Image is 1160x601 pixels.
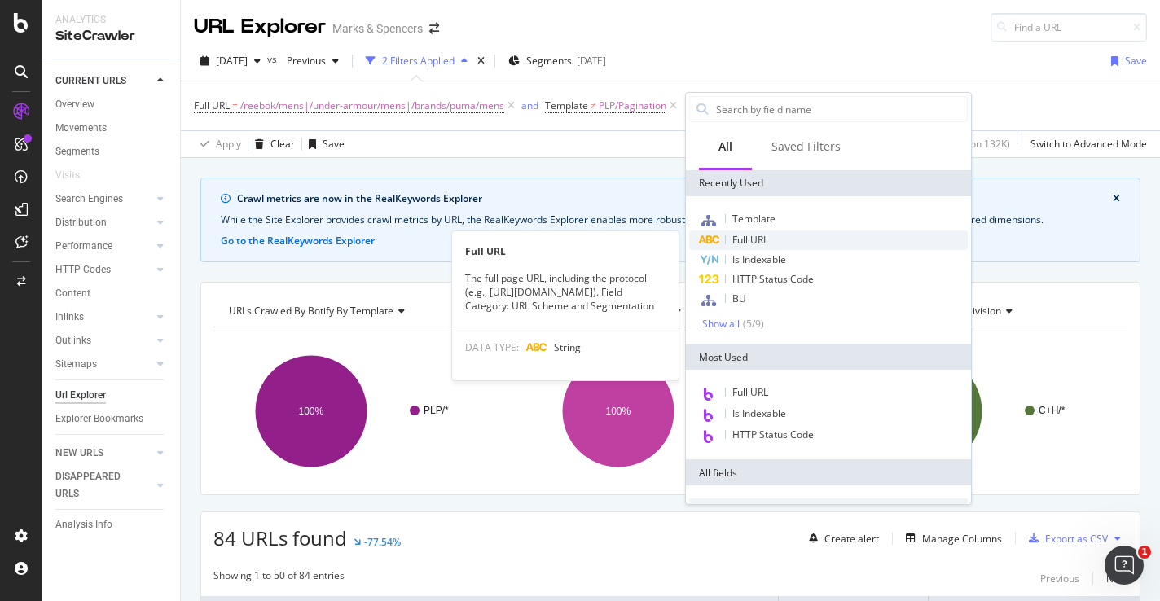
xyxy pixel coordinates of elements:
[194,13,326,41] div: URL Explorer
[452,244,679,258] div: Full URL
[1040,572,1079,586] div: Previous
[323,137,345,151] div: Save
[55,387,169,404] a: Url Explorer
[55,332,152,349] a: Outlinks
[55,410,143,428] div: Explorer Bookmarks
[526,54,572,68] span: Segments
[521,340,819,482] svg: A chart.
[452,271,679,313] div: The full page URL, including the protocol (e.g., [URL][DOMAIN_NAME]). Field Category: URL Scheme ...
[55,238,112,255] div: Performance
[55,72,126,90] div: CURRENT URLS
[1030,137,1147,151] div: Switch to Advanced Mode
[424,405,449,416] text: PLP/*
[1105,48,1147,74] button: Save
[55,309,84,326] div: Inlinks
[1045,532,1108,546] div: Export as CSV
[732,385,768,399] span: Full URL
[55,167,80,184] div: Visits
[267,52,280,66] span: vs
[732,272,814,286] span: HTTP Status Code
[474,53,488,69] div: times
[740,317,764,331] div: ( 5 / 9 )
[55,516,112,533] div: Analysis Info
[55,356,97,373] div: Sitemaps
[302,131,345,157] button: Save
[771,138,841,155] div: Saved Filters
[732,212,776,226] span: Template
[55,261,111,279] div: HTTP Codes
[229,304,393,318] span: URLs Crawled By Botify By template
[194,99,230,112] span: Full URL
[280,54,326,68] span: Previous
[382,54,455,68] div: 2 Filters Applied
[55,285,169,302] a: Content
[280,48,345,74] button: Previous
[55,332,91,349] div: Outlinks
[194,131,241,157] button: Apply
[364,535,401,549] div: -77.54%
[55,410,169,428] a: Explorer Bookmarks
[55,120,107,137] div: Movements
[55,191,152,208] a: Search Engines
[359,48,474,74] button: 2 Filters Applied
[577,54,606,68] div: [DATE]
[55,96,94,113] div: Overview
[429,23,439,34] div: arrow-right-arrow-left
[1024,131,1147,157] button: Switch to Advanced Mode
[1109,188,1124,209] button: close banner
[237,191,1113,206] div: Crawl metrics are now in the RealKeywords Explorer
[299,406,324,417] text: 100%
[686,344,971,370] div: Most Used
[55,120,169,137] a: Movements
[732,406,786,420] span: Is Indexable
[332,20,423,37] div: Marks & Spencers
[1105,546,1144,585] iframe: Intercom live chat
[55,356,152,373] a: Sitemaps
[55,72,152,90] a: CURRENT URLS
[922,532,1002,546] div: Manage Columns
[213,568,345,588] div: Showing 1 to 50 of 84 entries
[718,138,732,155] div: All
[554,340,581,354] span: String
[686,459,971,485] div: All fields
[732,233,768,247] span: Full URL
[55,445,103,462] div: NEW URLS
[55,96,169,113] a: Overview
[55,167,96,184] a: Visits
[521,99,538,112] div: and
[899,529,1002,548] button: Manage Columns
[841,298,1113,324] h4: URLs Crawled By Botify By division
[240,94,504,117] span: /reebok/mens|/under-armour/mens|/brands/puma/mens
[606,406,631,417] text: 100%
[502,48,613,74] button: Segments[DATE]
[732,252,786,266] span: Is Indexable
[55,468,152,502] a: DISAPPEARED URLS
[55,27,167,46] div: SiteCrawler
[226,298,498,324] h4: URLs Crawled By Botify By template
[55,143,169,160] a: Segments
[270,137,295,151] div: Clear
[55,214,152,231] a: Distribution
[55,143,99,160] div: Segments
[194,48,267,74] button: [DATE]
[702,318,740,330] div: Show all
[991,13,1147,42] input: Find a URL
[55,285,90,302] div: Content
[221,234,375,248] button: Go to the RealKeywords Explorer
[213,340,512,482] svg: A chart.
[599,94,666,117] span: PLP/Pagination
[55,238,152,255] a: Performance
[686,170,971,196] div: Recently Used
[521,98,538,113] button: and
[232,99,238,112] span: =
[213,524,347,551] span: 84 URLs found
[55,468,138,502] div: DISAPPEARED URLS
[216,54,248,68] span: 2025 Oct. 11th
[802,525,879,551] button: Create alert
[732,292,746,305] span: BU
[200,178,1140,262] div: info banner
[55,191,123,208] div: Search Engines
[55,13,167,27] div: Analytics
[1125,54,1147,68] div: Save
